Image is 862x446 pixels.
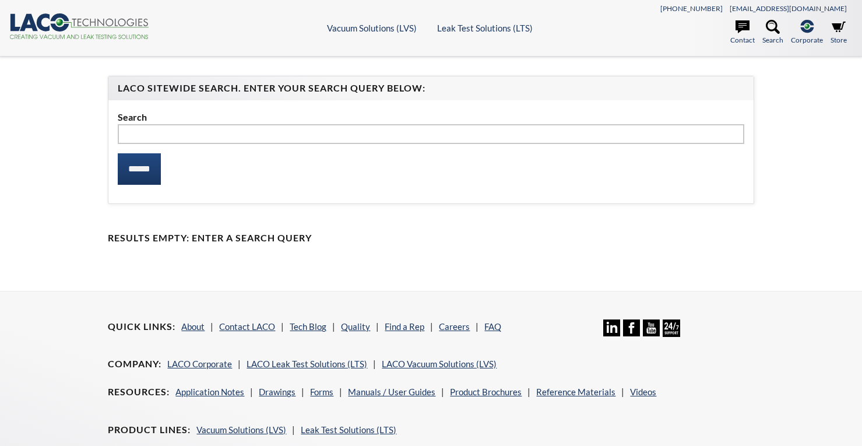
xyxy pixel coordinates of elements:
a: Reference Materials [536,387,615,397]
a: LACO Vacuum Solutions (LVS) [382,359,497,369]
a: Search [762,20,783,45]
h4: Product Lines [108,424,191,436]
a: About [181,321,205,332]
a: [PHONE_NUMBER] [660,4,723,13]
a: Contact LACO [219,321,275,332]
a: 24/7 Support [663,328,680,339]
a: [EMAIL_ADDRESS][DOMAIN_NAME] [730,4,847,13]
a: Leak Test Solutions (LTS) [437,23,533,33]
a: FAQ [484,321,501,332]
h4: LACO Sitewide Search. Enter your Search Query Below: [118,82,744,94]
a: Find a Rep [385,321,424,332]
a: LACO Corporate [167,359,232,369]
a: Forms [310,387,333,397]
label: Search [118,110,744,125]
a: Contact [730,20,755,45]
img: 24/7 Support Icon [663,319,680,336]
a: Careers [439,321,470,332]
a: Quality [341,321,370,332]
a: Vacuum Solutions (LVS) [327,23,417,33]
a: Application Notes [175,387,244,397]
a: Drawings [259,387,295,397]
a: Videos [630,387,656,397]
a: LACO Leak Test Solutions (LTS) [247,359,367,369]
h4: Resources [108,386,170,398]
a: Vacuum Solutions (LVS) [196,424,286,435]
h4: Results Empty: Enter a Search Query [108,232,754,244]
a: Leak Test Solutions (LTS) [301,424,396,435]
span: Corporate [791,34,823,45]
a: Manuals / User Guides [348,387,435,397]
h4: Company [108,358,161,370]
a: Product Brochures [450,387,522,397]
h4: Quick Links [108,321,175,333]
a: Store [831,20,847,45]
a: Tech Blog [290,321,326,332]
